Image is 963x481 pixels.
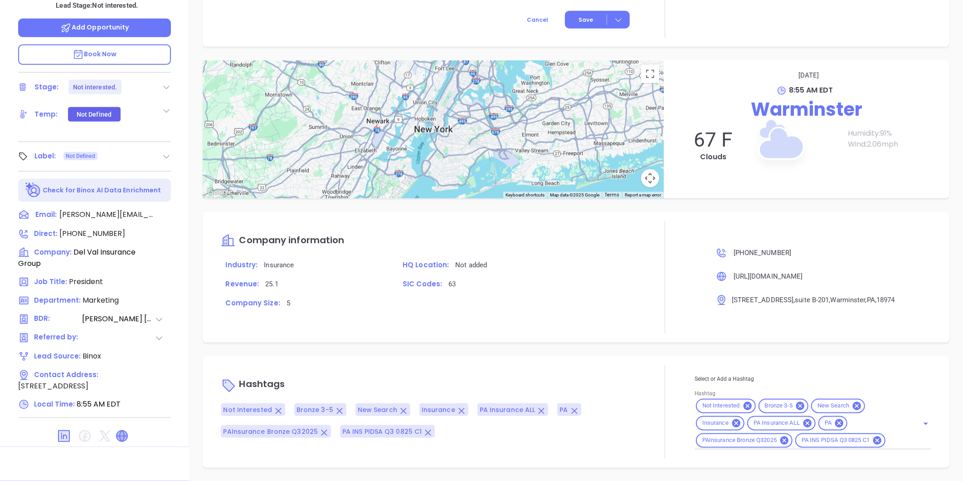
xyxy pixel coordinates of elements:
[510,11,565,29] button: Cancel
[25,182,41,198] img: Ai-Enrich-DaqCidB-.svg
[34,370,98,379] span: Contact Address:
[35,209,57,221] span: Email:
[734,249,791,257] span: [PHONE_NUMBER]
[579,16,593,24] span: Save
[695,391,715,397] label: Hashtag
[221,236,344,246] a: Company information
[819,420,837,427] span: PA
[43,186,161,195] p: Check for Binox AI Data Enrichment
[66,151,95,161] span: Not Defined
[812,402,855,410] span: New Search
[697,402,745,410] span: Not Interested
[559,406,568,415] span: PA
[796,437,875,445] span: PA INS PIDSA Q3 0825 C1
[875,296,895,304] span: , 18974
[34,80,59,94] div: Stage:
[759,399,808,413] div: Bronze 3-5
[919,417,932,430] button: Open
[59,228,125,239] span: [PHONE_NUMBER]
[795,433,885,448] div: PA INS PIDSA Q3 0825 C1
[641,65,659,83] button: Toggle fullscreen view
[759,402,798,410] span: Bronze 3-5
[673,152,754,162] p: Clouds
[73,49,117,59] span: Book Now
[605,191,619,198] a: Terms (opens in new tab)
[34,247,72,257] span: Company:
[225,279,259,289] span: Revenue:
[748,420,805,427] span: PA Insurance ALL
[697,420,734,427] span: Insurance
[69,276,103,287] span: President
[811,399,865,413] div: New Search
[696,433,793,448] div: PAInsurance Bronze Q32025
[506,192,545,198] button: Keyboard shortcuts
[205,187,235,198] a: Open this area in Google Maps (opens a new window)
[83,351,101,361] span: Binox
[287,299,290,307] span: 5
[793,296,829,304] span: , suite B-201
[696,399,756,413] div: Not Interested
[239,234,344,246] span: Company information
[73,80,117,94] div: Not interested.
[848,128,940,139] p: Humidity: 91 %
[448,280,456,288] span: 63
[735,98,826,189] img: Clouds
[422,406,455,415] span: Insurance
[829,296,866,304] span: , Warminster
[18,381,88,391] span: [STREET_ADDRESS]
[818,416,847,431] div: PA
[673,128,754,152] p: 67 F
[732,296,794,304] span: [STREET_ADDRESS]
[866,296,875,304] span: , PA
[848,139,940,150] p: Wind: 2.06 mph
[77,107,112,122] div: Not Defined
[34,295,81,305] span: Department:
[223,427,318,437] span: PAInsurance Bronze Q32025
[34,277,67,286] span: Job Title:
[223,406,272,415] span: Not Interested
[695,374,931,384] p: Select or Add a Hashtag
[34,149,56,163] div: Label:
[747,416,816,431] div: PA Insurance ALL
[455,261,487,269] span: Not added
[34,314,81,325] span: BDR:
[673,96,940,123] p: Warminster
[225,260,258,270] span: Industry:
[677,69,940,81] p: [DATE]
[18,247,136,269] span: Del Val Insurance Group
[625,192,661,197] a: Report a map error
[789,85,833,95] span: 8:55 AM EDT
[34,229,58,238] span: Direct :
[264,261,294,269] span: Insurance
[358,406,397,415] span: New Search
[34,351,81,361] span: Lead Source:
[34,332,81,344] span: Referred by:
[205,187,235,198] img: Google
[480,406,535,415] span: PA Insurance ALL
[527,16,548,24] span: Cancel
[34,108,58,121] div: Temp:
[403,260,449,270] span: HQ Location:
[239,378,285,391] span: Hashtags
[696,416,744,431] div: Insurance
[734,272,803,280] span: [URL][DOMAIN_NAME]
[265,280,278,288] span: 25.1
[60,23,129,32] span: Add Opportunity
[225,298,280,308] span: Company Size:
[82,314,155,325] span: [PERSON_NAME] [PERSON_NAME]
[641,169,659,187] button: Map camera controls
[550,192,599,197] span: Map data ©2025 Google
[403,279,442,289] span: SIC Codes:
[77,399,121,409] span: 8:55 AM EDT
[59,209,155,220] span: [PERSON_NAME][EMAIL_ADDRESS][DOMAIN_NAME]
[83,295,119,305] span: Marketing
[34,399,75,409] span: Local Time:
[565,11,630,29] button: Save
[342,427,422,437] span: PA INS PIDSA Q3 0825 C1
[697,437,782,445] span: PAInsurance Bronze Q32025
[297,406,333,415] span: Bronze 3-5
